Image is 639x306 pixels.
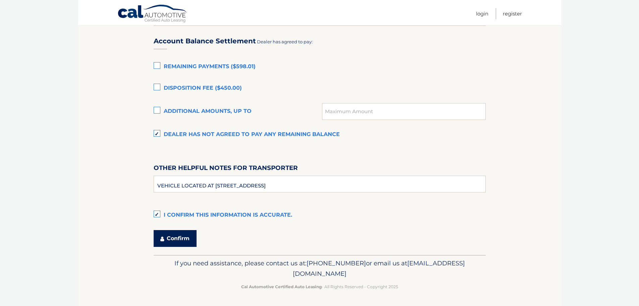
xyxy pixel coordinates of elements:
p: - All Rights Reserved - Copyright 2025 [158,283,481,290]
label: Other helpful notes for transporter [154,163,298,175]
a: Register [503,8,522,19]
span: Dealer has agreed to pay: [257,39,313,44]
a: Login [476,8,488,19]
label: I confirm this information is accurate. [154,209,486,222]
p: If you need assistance, please contact us at: or email us at [158,258,481,279]
input: Maximum Amount [322,103,485,120]
label: Remaining Payments ($598.01) [154,60,486,74]
a: Cal Automotive [117,4,188,24]
h3: Account Balance Settlement [154,37,256,45]
label: Dealer has not agreed to pay any remaining balance [154,128,486,141]
strong: Cal Automotive Certified Auto Leasing [241,284,322,289]
span: [PHONE_NUMBER] [307,259,366,267]
label: Disposition Fee ($450.00) [154,82,486,95]
label: Additional amounts, up to [154,105,322,118]
button: Confirm [154,230,197,247]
